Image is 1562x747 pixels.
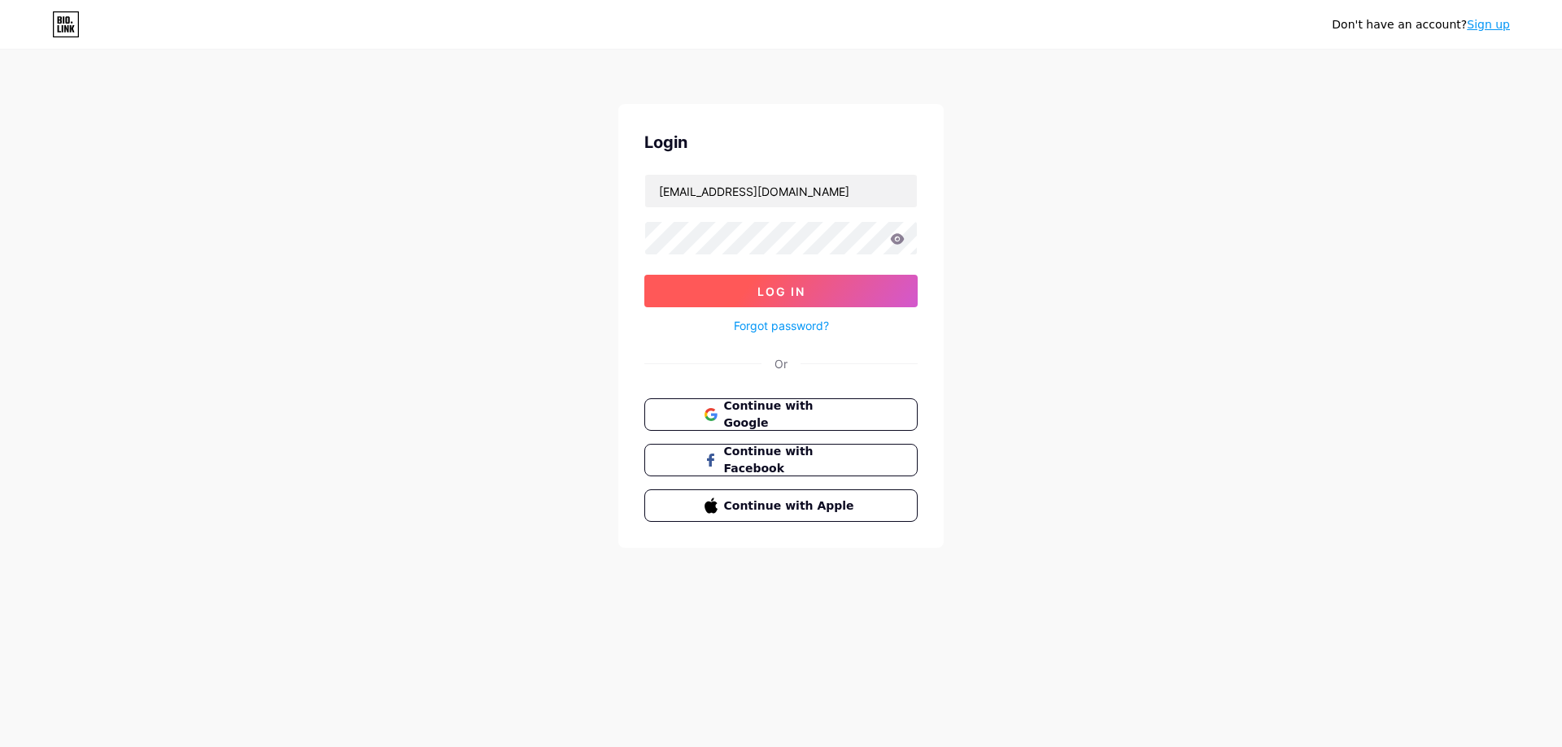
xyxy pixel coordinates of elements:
button: Continue with Facebook [644,444,918,476]
button: Log In [644,275,918,307]
span: Continue with Facebook [724,443,858,477]
span: Continue with Apple [724,497,858,515]
button: Continue with Google [644,398,918,431]
span: Log In [757,284,805,298]
span: Continue with Google [724,397,858,432]
div: Don't have an account? [1332,16,1510,33]
div: Login [644,130,918,154]
a: Sign up [1467,18,1510,31]
input: Username [645,175,917,207]
button: Continue with Apple [644,489,918,522]
div: Or [774,355,788,372]
a: Forgot password? [734,317,829,334]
